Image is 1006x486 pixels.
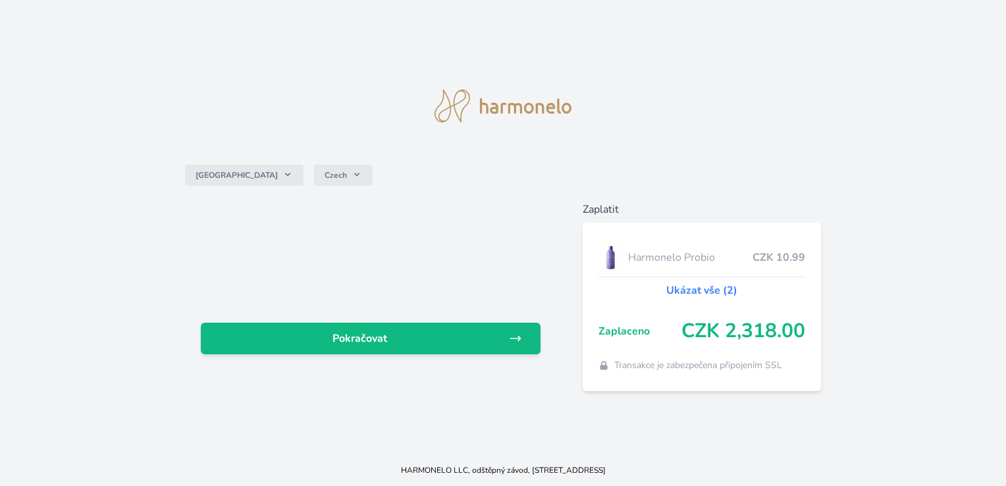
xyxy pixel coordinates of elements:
[314,165,373,186] button: Czech
[681,319,805,343] span: CZK 2,318.00
[211,331,508,346] span: Pokračovat
[598,241,623,274] img: CLEAN_PROBIO_se_stinem_x-lo.jpg
[598,323,681,339] span: Zaplaceno
[185,165,304,186] button: [GEOGRAPHIC_DATA]
[435,90,571,122] img: logo.svg
[666,283,737,298] a: Ukázat vše (2)
[583,202,821,217] h6: Zaplatit
[628,250,752,265] span: Harmonelo Probio
[614,359,782,372] span: Transakce je zabezpečena připojením SSL
[196,170,278,180] span: [GEOGRAPHIC_DATA]
[753,250,805,265] span: CZK 10.99
[201,323,540,354] a: Pokračovat
[325,170,347,180] span: Czech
